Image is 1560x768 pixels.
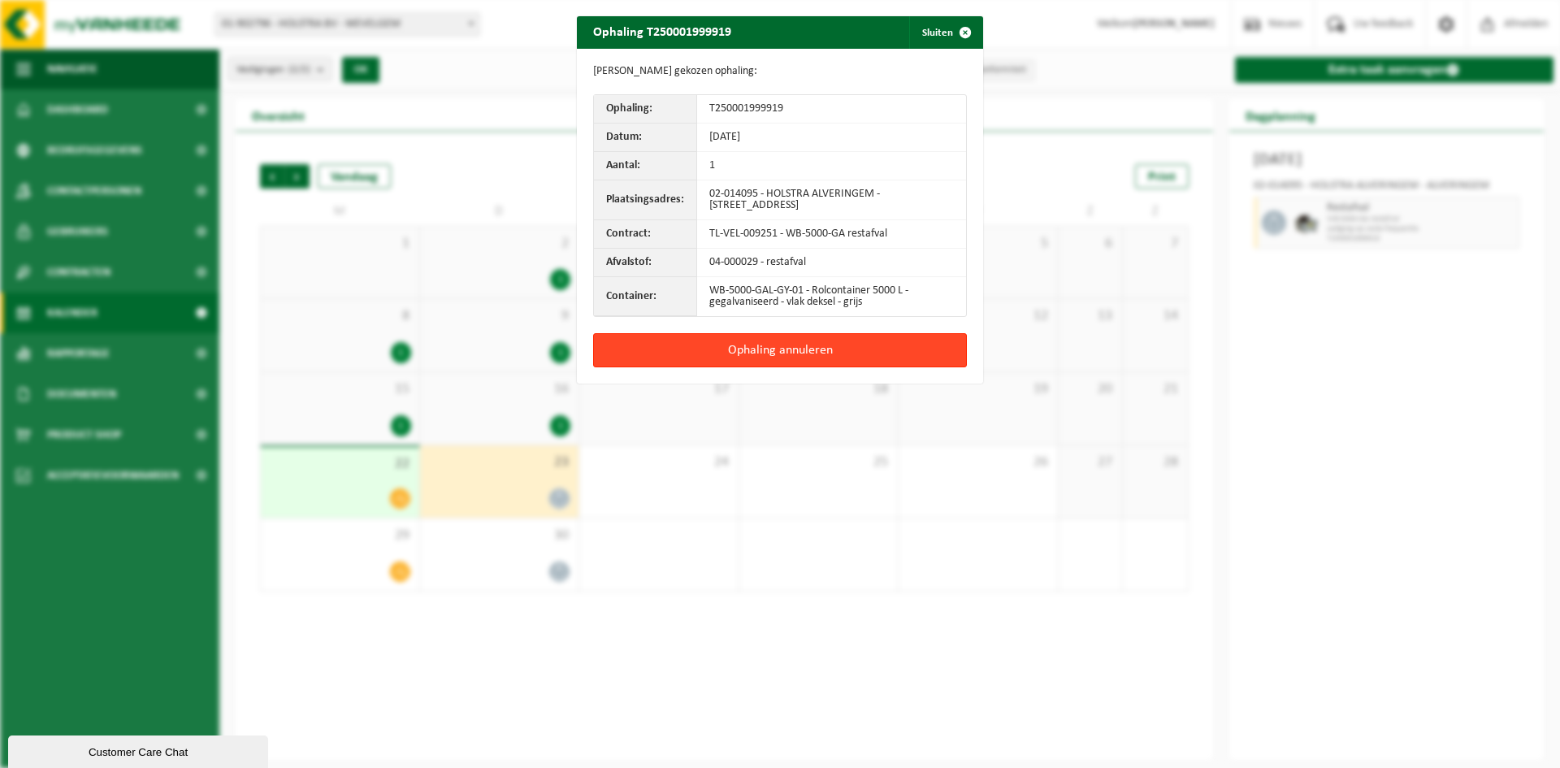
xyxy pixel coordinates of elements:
td: 02-014095 - HOLSTRA ALVERINGEM - [STREET_ADDRESS] [697,180,966,220]
h2: Ophaling T250001999919 [577,16,747,47]
td: T250001999919 [697,95,966,124]
button: Sluiten [909,16,981,49]
td: TL-VEL-009251 - WB-5000-GA restafval [697,220,966,249]
th: Afvalstof: [594,249,697,277]
p: [PERSON_NAME] gekozen ophaling: [593,65,967,78]
th: Plaatsingsadres: [594,180,697,220]
td: 1 [697,152,966,180]
td: 04-000029 - restafval [697,249,966,277]
iframe: chat widget [8,732,271,768]
td: WB-5000-GAL-GY-01 - Rolcontainer 5000 L - gegalvaniseerd - vlak deksel - grijs [697,277,966,316]
td: [DATE] [697,124,966,152]
th: Container: [594,277,697,316]
th: Aantal: [594,152,697,180]
button: Ophaling annuleren [593,333,967,367]
th: Contract: [594,220,697,249]
th: Datum: [594,124,697,152]
th: Ophaling: [594,95,697,124]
